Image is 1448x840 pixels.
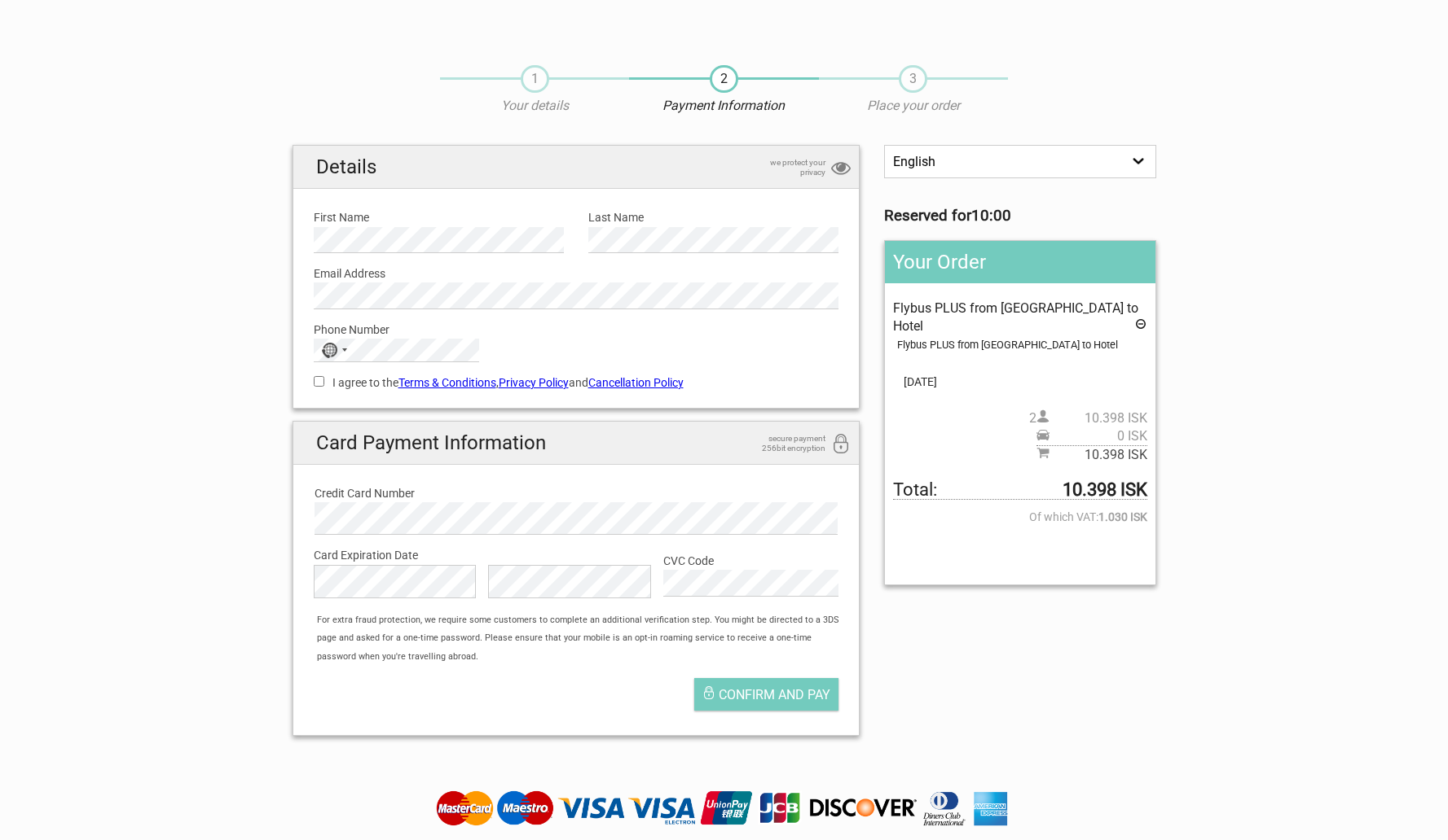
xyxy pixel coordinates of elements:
h2: Card Payment Information [293,422,860,465]
span: 0 ISK [1050,427,1147,445]
a: Privacy Policy [499,376,569,389]
i: 256bit encryption [831,434,851,456]
span: Total to be paid [893,481,1147,500]
a: Cancellation Policy [588,376,684,389]
span: we protect your privacy [744,158,825,177]
label: Last Name [588,208,838,226]
img: Tourdesk accepts [432,790,1016,827]
span: 2 person(s) [1029,409,1147,427]
label: CVC Code [663,552,838,570]
p: Your details [440,97,629,115]
a: Terms & Conditions [398,376,496,389]
label: First Name [314,208,564,226]
span: [DATE] [893,373,1147,391]
h2: Details [293,146,860,189]
span: 3 [899,65,927,93]
label: Email Address [314,265,839,282]
label: Credit Card Number [315,484,838,502]
button: Confirm and pay [694,678,838,711]
span: Confirm and pay [719,687,830,702]
p: Payment Information [629,97,818,115]
span: 10.398 ISK [1050,409,1147,427]
strong: 10:00 [971,207,1011,225]
span: Subtotal [1036,445,1147,464]
div: For extra fraud protection, we require some customers to complete an additional verification step... [309,611,859,666]
span: 2 [710,65,738,93]
h2: Your Order [885,241,1155,283]
i: privacy protection [831,158,851,180]
span: Flybus PLUS from [GEOGRAPHIC_DATA] to Hotel [893,300,1138,334]
h3: Reserved for [884,207,1155,225]
span: Pickup price [1036,427,1147,445]
button: Selected country [315,339,355,361]
span: 10.398 ISK [1050,446,1147,464]
span: 1 [521,65,549,93]
span: secure payment 256bit encryption [744,434,825,453]
span: Of which VAT: [893,508,1147,526]
strong: 10.398 ISK [1063,481,1147,499]
p: Place your order [819,97,1008,115]
label: I agree to the , and [314,374,839,392]
label: Card Expiration Date [314,546,839,564]
label: Phone Number [314,321,839,339]
div: Flybus PLUS from [GEOGRAPHIC_DATA] to Hotel [897,336,1147,354]
strong: 1.030 ISK [1098,508,1147,526]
